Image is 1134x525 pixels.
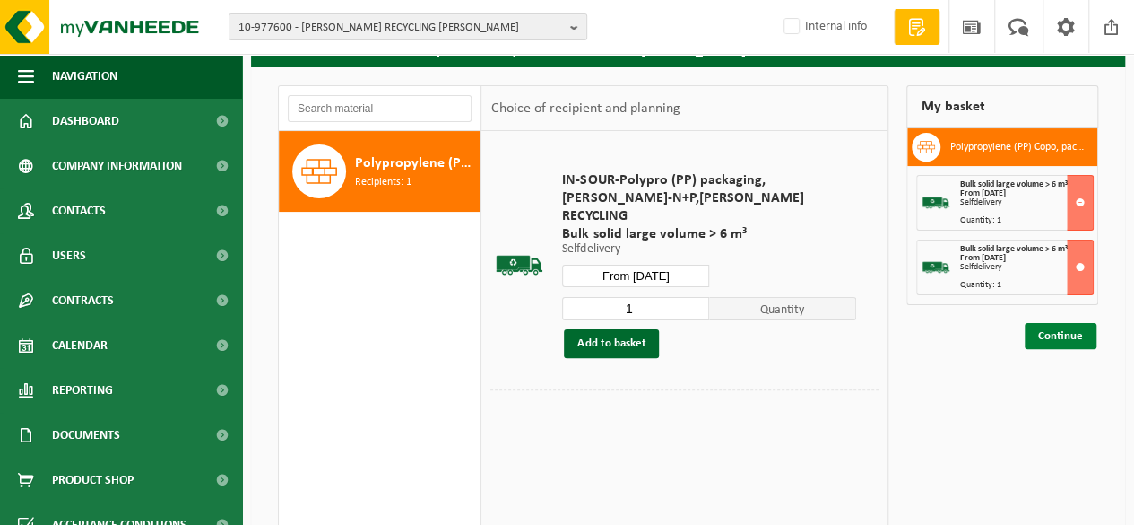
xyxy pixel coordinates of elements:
[1025,323,1096,349] a: Continue
[52,323,108,368] span: Calendar
[238,14,563,41] span: 10-977600 - [PERSON_NAME] RECYCLING [PERSON_NAME]
[562,171,856,225] span: IN-SOUR-Polypro (PP) packaging, [PERSON_NAME]-N+P,[PERSON_NAME] RECYCLING
[355,174,411,191] span: Recipients: 1
[52,233,86,278] span: Users
[52,99,119,144] span: Dashboard
[906,85,1098,128] div: My basket
[52,144,182,188] span: Company information
[52,458,134,503] span: Product Shop
[709,297,856,320] span: Quantity
[52,278,114,323] span: Contracts
[279,131,480,212] button: Polypropylene (PP) Copo, packaging, [PERSON_NAME], C, mix color Recipients: 1
[959,244,1067,254] span: Bulk solid large volume > 6 m³
[562,225,856,243] span: Bulk solid large volume > 6 m³
[959,263,1093,272] div: Selfdelivery
[959,179,1067,189] span: Bulk solid large volume > 6 m³
[52,413,120,458] span: Documents
[959,198,1093,207] div: Selfdelivery
[52,188,106,233] span: Contacts
[355,153,475,174] span: Polypropylene (PP) Copo, packaging, [PERSON_NAME], C, mix color
[52,54,117,99] span: Navigation
[52,368,113,413] span: Reporting
[564,329,659,358] button: Add to basket
[229,13,587,40] button: 10-977600 - [PERSON_NAME] RECYCLING [PERSON_NAME]
[562,265,709,287] input: Select date
[562,243,856,256] p: Selfdelivery
[959,281,1093,290] div: Quantity: 1
[780,13,867,40] label: Internal info
[959,188,1005,198] strong: From [DATE]
[481,86,688,131] div: Choice of recipient and planning
[949,133,1084,162] h3: Polypropylene (PP) Copo, packaging, [PERSON_NAME], C, mix color
[959,216,1093,225] div: Quantity: 1
[959,253,1005,263] strong: From [DATE]
[288,95,472,122] input: Search material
